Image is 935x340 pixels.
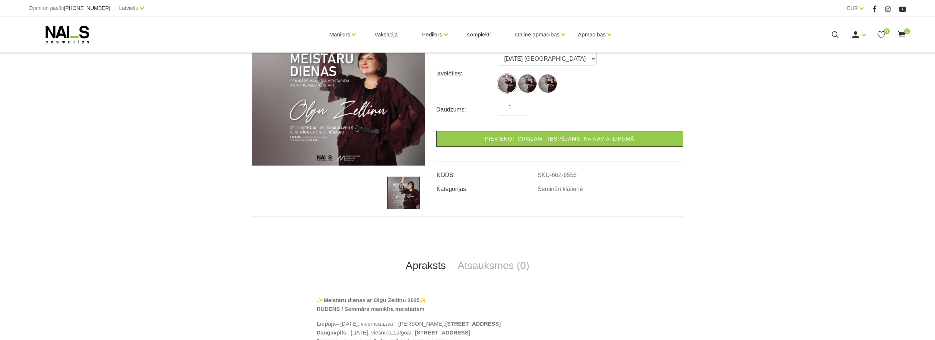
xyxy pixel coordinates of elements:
strong: Daugavpils [317,329,346,336]
a: SKU-662-6556 [538,172,577,178]
a: Atsauksmes (0) [452,254,535,278]
a: Pedikīrs [422,20,442,49]
em: „Līva” [381,320,395,327]
strong: RUDENS / Seminārs manikīra meistariem [317,306,425,312]
em: „Latgola” [391,329,413,336]
td: KODS: [436,166,537,180]
span: 0 [884,28,890,34]
strong: [STREET_ADDRESS] [415,329,471,336]
img: ... [387,177,420,209]
img: ... [538,74,557,93]
strong: Meistaru dienas ar Olgu Zeltiņu 2025 [324,297,420,303]
img: ... [518,74,537,93]
div: Daudzums: [436,104,498,116]
a: Online apmācības [515,20,559,49]
label: Nav atlikumā [518,74,537,93]
a: 0 [897,30,906,39]
td: Kategorijas: [436,180,537,194]
span: 0 [904,28,910,34]
a: EUR [847,4,858,13]
div: Zvani un pasūti [29,4,110,13]
span: | [867,4,869,13]
a: Vaksācija [369,17,404,52]
div: Izvēlēties: [436,68,498,79]
a: Apraksts [400,254,452,278]
label: Nav atlikumā [498,74,516,93]
img: ... [498,74,516,93]
a: 0 [877,30,886,39]
a: Komplekti [461,17,497,52]
a: Pievienot grozam [436,131,683,147]
a: Semināri klātienē [538,186,583,192]
strong: Liepāja [317,320,336,327]
a: Apmācības [578,20,606,49]
img: ... [252,25,425,166]
a: Manikīrs [329,20,350,49]
span: | [114,4,115,13]
span: [PHONE_NUMBER] [64,5,110,11]
a: Latviešu [119,4,138,13]
p: ✨ ✨ [317,296,618,314]
strong: [STREET_ADDRESS] [445,320,501,327]
a: [PHONE_NUMBER] [64,6,110,11]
